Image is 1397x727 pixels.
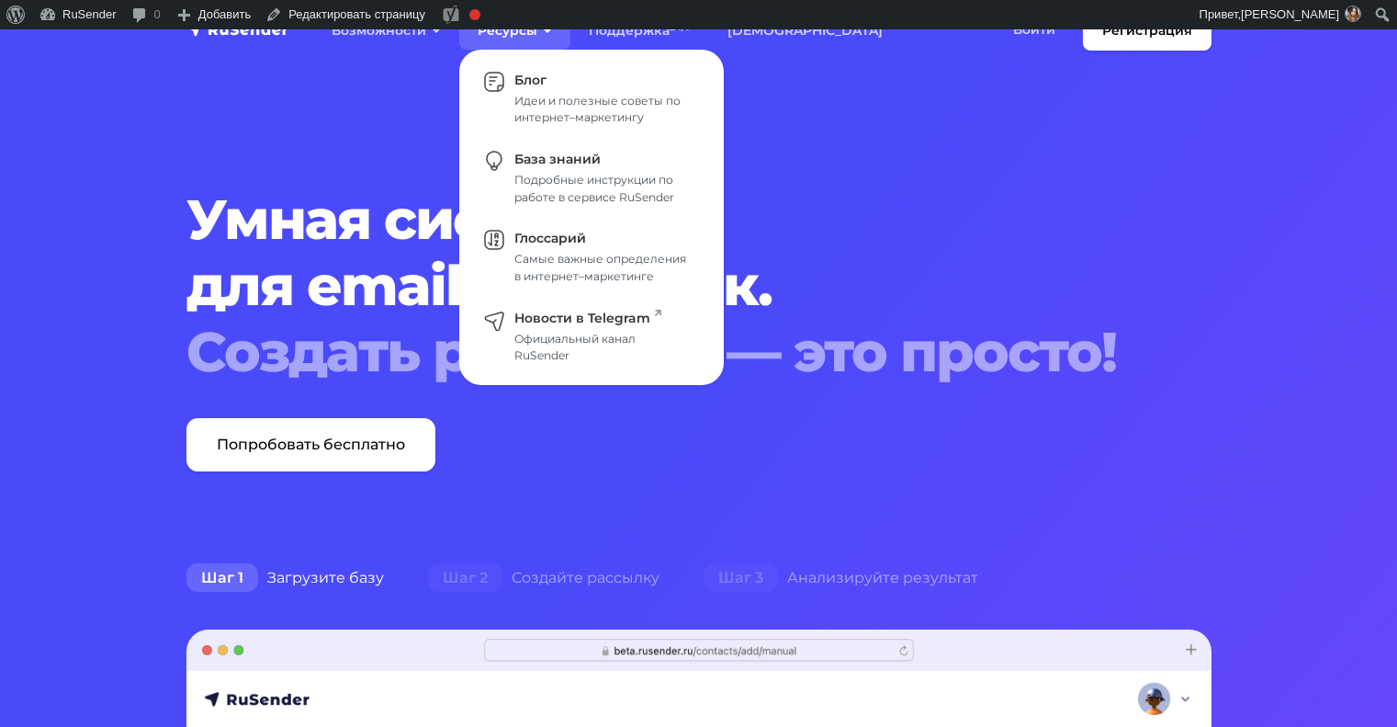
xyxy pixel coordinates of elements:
sup: 24/7 [670,21,691,33]
a: [DEMOGRAPHIC_DATA] [709,12,901,50]
a: Глоссарий Самые важные определения в интернет–маркетинге [468,218,715,297]
img: RuSender [186,20,289,39]
div: Подробные инструкции по работе в сервисе RuSender [514,172,693,206]
a: Войти [995,11,1074,49]
a: Новости в Telegram Официальный канал RuSender [468,297,715,376]
div: Фокусная ключевая фраза не установлена [469,9,480,20]
div: Самые важные определения в интернет–маркетинге [514,251,693,285]
div: Анализируйте результат [682,560,1000,596]
a: Возможности [313,12,459,50]
span: [PERSON_NAME] [1241,7,1339,21]
a: Блог Идеи и полезные советы по интернет–маркетингу [468,59,715,138]
span: Шаг 2 [428,563,502,593]
div: Загрузите базу [164,560,406,596]
span: Шаг 1 [186,563,258,593]
div: Создать рассылку — это просто! [186,319,1124,385]
span: База знаний [514,151,601,167]
h1: Умная система для email рассылок. [186,187,1124,385]
a: Ресурсы [459,12,570,50]
a: Поддержка24/7 [570,12,709,50]
div: Официальный канал RuSender [514,331,693,365]
a: Регистрация [1083,11,1211,51]
span: Глоссарий [514,230,586,246]
div: Создайте рассылку [406,560,682,596]
span: Шаг 3 [704,563,778,593]
span: Новости в Telegram [514,310,661,326]
span: Блог [514,72,546,88]
a: Попробовать бесплатно [186,418,435,471]
div: Идеи и полезные советы по интернет–маркетингу [514,93,693,127]
a: База знаний Подробные инструкции по работе в сервисе RuSender [468,138,715,217]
